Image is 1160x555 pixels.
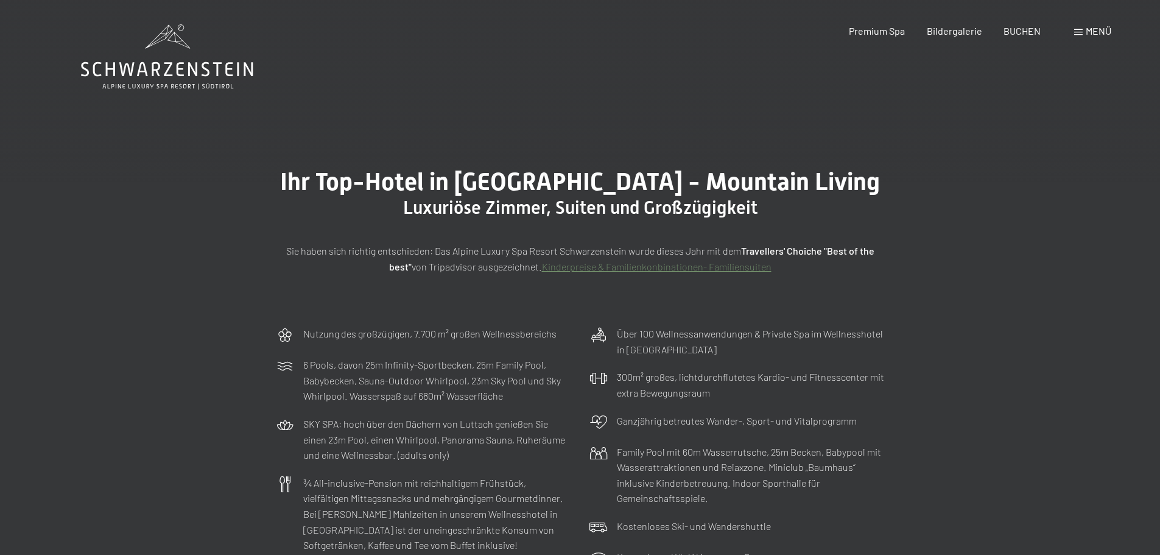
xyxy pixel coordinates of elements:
span: Menü [1086,25,1111,37]
p: Über 100 Wellnessanwendungen & Private Spa im Wellnesshotel in [GEOGRAPHIC_DATA] [617,326,885,357]
strong: Travellers' Choiche "Best of the best" [389,245,874,272]
a: BUCHEN [1004,25,1041,37]
p: Kostenloses Ski- und Wandershuttle [617,518,771,534]
p: SKY SPA: hoch über den Dächern von Luttach genießen Sie einen 23m Pool, einen Whirlpool, Panorama... [303,416,571,463]
p: Sie haben sich richtig entschieden: Das Alpine Luxury Spa Resort Schwarzenstein wurde dieses Jahr... [276,243,885,274]
a: Premium Spa [849,25,905,37]
p: Nutzung des großzügigen, 7.700 m² großen Wellnessbereichs [303,326,557,342]
p: 6 Pools, davon 25m Infinity-Sportbecken, 25m Family Pool, Babybecken, Sauna-Outdoor Whirlpool, 23... [303,357,571,404]
span: Luxuriöse Zimmer, Suiten und Großzügigkeit [403,197,758,218]
p: ¾ All-inclusive-Pension mit reichhaltigem Frühstück, vielfältigen Mittagssnacks und mehrgängigem ... [303,475,571,553]
a: Kinderpreise & Familienkonbinationen- Familiensuiten [542,261,772,272]
span: Ihr Top-Hotel in [GEOGRAPHIC_DATA] - Mountain Living [280,168,880,196]
p: 300m² großes, lichtdurchflutetes Kardio- und Fitnesscenter mit extra Bewegungsraum [617,369,885,400]
p: Ganzjährig betreutes Wander-, Sport- und Vitalprogramm [617,413,857,429]
p: Family Pool mit 60m Wasserrutsche, 25m Becken, Babypool mit Wasserattraktionen und Relaxzone. Min... [617,444,885,506]
a: Bildergalerie [927,25,982,37]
